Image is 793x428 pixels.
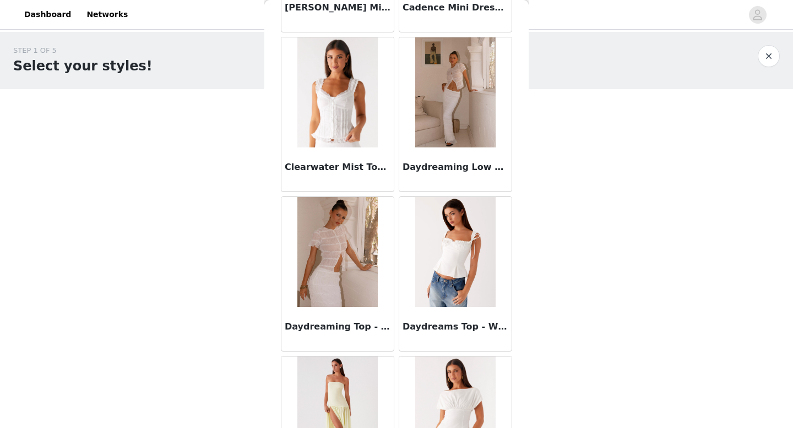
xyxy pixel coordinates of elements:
[13,45,153,56] div: STEP 1 OF 5
[415,37,495,147] img: Daydreaming Low Rise Maxi Skirt - White
[415,197,495,307] img: Daydreams Top - White
[403,161,508,174] h3: Daydreaming Low Rise Maxi Skirt - White
[80,2,134,27] a: Networks
[403,320,508,333] h3: Daydreams Top - White
[285,1,390,14] h3: [PERSON_NAME] Mini Dress - Yellow
[13,56,153,76] h1: Select your styles!
[285,320,390,333] h3: Daydreaming Top - White
[285,161,390,174] h3: Clearwater Mist Top - White
[297,197,377,307] img: Daydreaming Top - White
[18,2,78,27] a: Dashboard
[297,37,377,147] img: Clearwater Mist Top - White
[752,6,763,24] div: avatar
[403,1,508,14] h3: Cadence Mini Dress - Baby Pink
